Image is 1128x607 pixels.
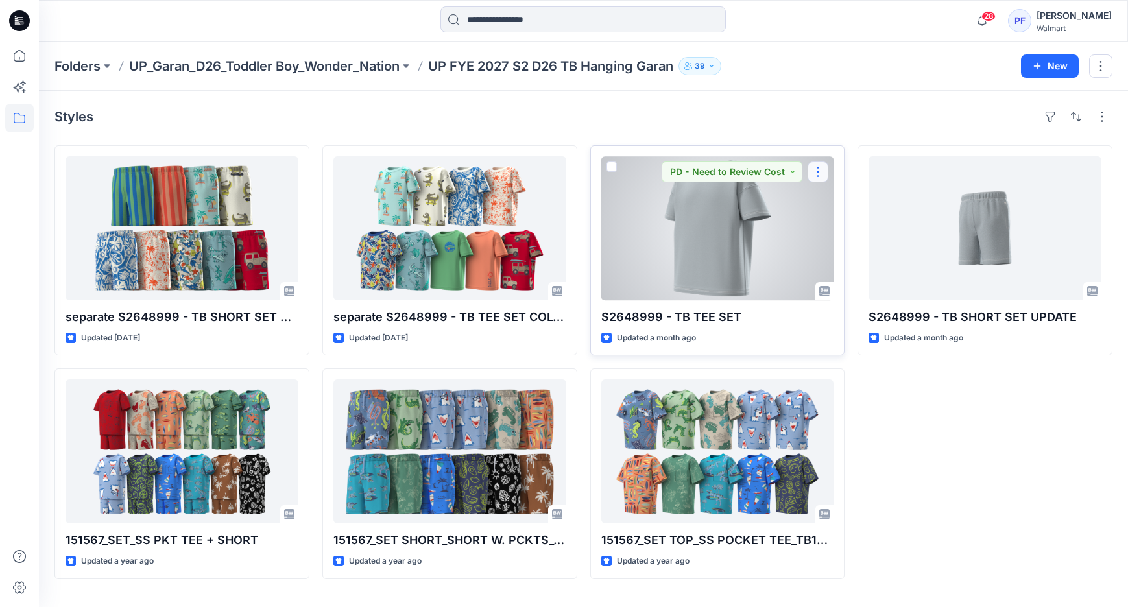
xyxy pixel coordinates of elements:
[601,531,834,549] p: 151567_SET TOP_SS POCKET TEE_TB1029
[66,308,298,326] p: separate S2648999 - TB SHORT SET COLORED
[617,331,696,345] p: Updated a month ago
[884,331,963,345] p: Updated a month ago
[333,531,566,549] p: 151567_SET SHORT_SHORT W. PCKTS_TB8036
[81,554,154,568] p: Updated a year ago
[601,379,834,523] a: 151567_SET TOP_SS POCKET TEE_TB1029
[981,11,996,21] span: 28
[66,379,298,523] a: 151567_SET_SS PKT TEE + SHORT
[869,308,1101,326] p: S2648999 - TB SHORT SET UPDATE
[1037,8,1112,23] div: [PERSON_NAME]
[869,156,1101,300] a: S2648999 - TB SHORT SET UPDATE
[1021,54,1079,78] button: New
[601,156,834,300] a: S2648999 - TB TEE SET
[129,57,400,75] a: UP_Garan_D26_Toddler Boy_Wonder_Nation
[601,308,834,326] p: S2648999 - TB TEE SET
[54,57,101,75] a: Folders
[695,59,705,73] p: 39
[617,554,690,568] p: Updated a year ago
[81,331,140,345] p: Updated [DATE]
[428,57,673,75] p: UP FYE 2027 S2 D26 TB Hanging Garan
[333,379,566,523] a: 151567_SET SHORT_SHORT W. PCKTS_TB8036
[1037,23,1112,33] div: Walmart
[333,156,566,300] a: separate S2648999 - TB TEE SET COLORED
[349,331,408,345] p: Updated [DATE]
[349,554,422,568] p: Updated a year ago
[678,57,721,75] button: 39
[54,109,93,125] h4: Styles
[1008,9,1031,32] div: PF
[66,156,298,300] a: separate S2648999 - TB SHORT SET COLORED
[66,531,298,549] p: 151567_SET_SS PKT TEE + SHORT
[333,308,566,326] p: separate S2648999 - TB TEE SET COLORED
